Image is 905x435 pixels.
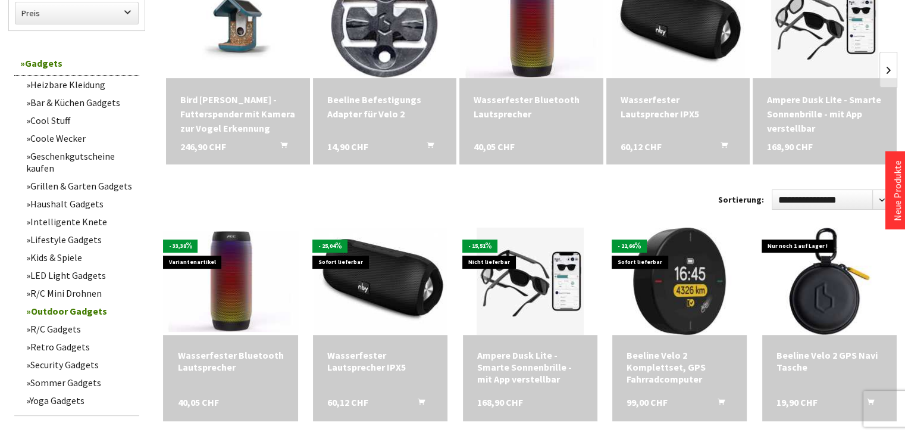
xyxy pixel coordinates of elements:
[621,92,736,121] div: Wasserfester Lautsprecher IPX5
[853,396,881,412] button: In den Warenkorb
[20,177,139,195] a: Grillen & Garten Gadgets
[706,139,734,155] button: In den Warenkorb
[891,160,903,221] a: Neue Produkte
[20,94,139,111] a: Bar & Küchen Gadgets
[776,349,882,373] div: Beeline Velo 2 GPS Navi Tasche
[20,129,139,147] a: Coole Wecker
[20,195,139,213] a: Haushalt Gadgets
[20,213,139,231] a: Intelligente Knete
[627,396,668,408] span: 99,00 CHF
[627,349,732,385] div: Beeline Velo 2 Komplettset, GPS Fahrradcomputer
[20,266,139,284] a: LED Light Gadgets
[177,349,283,373] a: Wasserfester Bluetooth Lautsprecher 40,05 CHF
[20,147,139,177] a: Geschenkgutscheine kaufen
[776,349,882,373] a: Beeline Velo 2 GPS Navi Tasche 19,90 CHF In den Warenkorb
[718,190,764,209] label: Sortierung:
[477,349,583,385] a: Ampere Dusk Lite - Smarte Sonnenbrille - mit App verstellbar 168,90 CHF
[20,111,139,129] a: Cool Stuff
[767,92,882,135] div: Ampere Dusk Lite - Smarte Sonnenbrille - mit App verstellbar
[20,231,139,248] a: Lifestyle Gadgets
[20,76,139,94] a: Heizbare Kleidung
[163,231,298,332] img: Wasserfester Bluetooth Lautsprecher
[177,349,283,373] div: Wasserfester Bluetooth Lautsprecher
[327,349,433,373] a: Wasserfester Lautsprecher IPX5 60,12 CHF In den Warenkorb
[20,302,139,320] a: Outdoor Gadgets
[20,248,139,266] a: Kids & Spiele
[314,228,447,335] img: Wasserfester Lautsprecher IPX5
[767,139,813,154] span: 168,90 CHF
[477,349,583,385] div: Ampere Dusk Lite - Smarte Sonnenbrille - mit App verstellbar
[20,374,139,392] a: Sommer Gadgets
[477,228,584,335] img: Ampere Dusk Lite - Smarte Sonnenbrille - mit App verstellbar
[14,51,139,76] a: Gadgets
[327,92,443,121] div: Beeline Befestigungs Adapter für Velo 2
[20,284,139,302] a: R/C Mini Drohnen
[767,92,882,135] a: Ampere Dusk Lite - Smarte Sonnenbrille - mit App verstellbar 168,90 CHF
[20,392,139,409] a: Yoga Gadgets
[327,396,368,408] span: 60,12 CHF
[20,356,139,374] a: Security Gadgets
[327,349,433,373] div: Wasserfester Lautsprecher IPX5
[180,139,226,154] span: 246,90 CHF
[327,92,443,121] a: Beeline Befestigungs Adapter für Velo 2 14,90 CHF In den Warenkorb
[776,396,818,408] span: 19,90 CHF
[474,92,589,121] a: Wasserfester Bluetooth Lautsprecher 40,05 CHF
[15,2,138,24] label: Preis
[627,349,732,385] a: Beeline Velo 2 Komplettset, GPS Fahrradcomputer 99,00 CHF In den Warenkorb
[477,396,523,408] span: 168,90 CHF
[20,320,139,338] a: R/C Gadgets
[626,228,733,335] img: Beeline Velo 2 Komplettset, GPS Fahrradcomputer
[621,139,662,154] span: 60,12 CHF
[703,396,731,412] button: In den Warenkorb
[327,139,368,154] span: 14,90 CHF
[180,92,296,135] a: Bird [PERSON_NAME] - Futterspender mit Kamera zur Vogel Erkennung 246,90 CHF In den Warenkorb
[20,338,139,356] a: Retro Gadgets
[474,139,515,154] span: 40,05 CHF
[621,92,736,121] a: Wasserfester Lautsprecher IPX5 60,12 CHF In den Warenkorb
[403,396,432,412] button: In den Warenkorb
[266,139,295,155] button: In den Warenkorb
[474,92,589,121] div: Wasserfester Bluetooth Lautsprecher
[180,92,296,135] div: Bird [PERSON_NAME] - Futterspender mit Kamera zur Vogel Erkennung
[177,396,218,408] span: 40,05 CHF
[412,139,441,155] button: In den Warenkorb
[776,228,883,335] img: Beeline Velo 2 GPS Navi Tasche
